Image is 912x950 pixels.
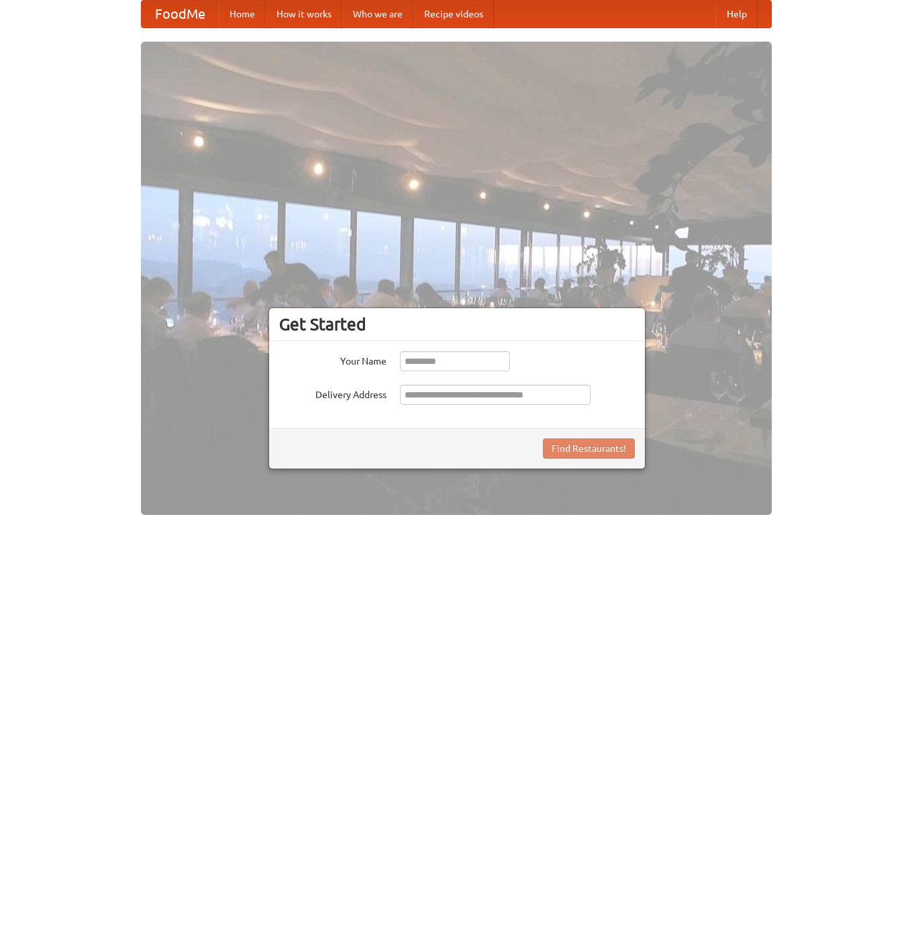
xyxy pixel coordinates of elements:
[142,1,219,28] a: FoodMe
[219,1,266,28] a: Home
[266,1,342,28] a: How it works
[279,351,387,368] label: Your Name
[279,314,635,334] h3: Get Started
[716,1,758,28] a: Help
[342,1,413,28] a: Who we are
[279,385,387,401] label: Delivery Address
[543,438,635,459] button: Find Restaurants!
[413,1,494,28] a: Recipe videos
